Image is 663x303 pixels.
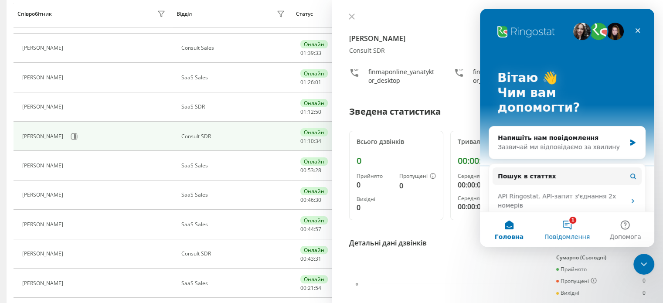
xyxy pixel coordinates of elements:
span: 43 [308,255,314,262]
div: Consult SDR [349,47,646,54]
div: [PERSON_NAME] [22,104,65,110]
div: [PERSON_NAME] [22,75,65,81]
span: 00 [300,284,306,292]
div: SaaS Sales [181,163,287,169]
div: Вихідні [357,196,392,202]
div: [PERSON_NAME] [22,163,65,169]
div: : : [300,79,321,85]
text: 0 [356,282,358,286]
div: 0 [399,180,436,191]
div: Онлайн [300,128,328,136]
span: 50 [315,108,321,116]
span: 26 [308,78,314,86]
div: SaaS Sales [181,75,287,81]
span: 21 [308,284,314,292]
span: 31 [315,255,321,262]
div: Тривалість усіх дзвінків [458,138,537,146]
span: 30 [315,196,321,204]
div: 0 [357,180,392,190]
span: 01 [315,78,321,86]
div: Consult SDR [181,133,287,140]
span: 44 [308,225,314,233]
div: : : [300,285,321,291]
div: Онлайн [300,40,328,48]
h4: [PERSON_NAME] [349,33,646,44]
div: Онлайн [300,157,328,166]
span: 01 [300,108,306,116]
div: 0 [643,290,646,296]
div: : : [300,256,321,262]
span: 34 [315,137,321,145]
span: 10 [308,137,314,145]
div: Пропущені [556,278,597,285]
div: 00:00:00 [458,156,537,166]
div: Зведена статистика [349,105,441,118]
div: Онлайн [300,246,328,254]
span: 53 [308,167,314,174]
div: finmaponline_yanatyktor_desktop [368,68,436,85]
div: Співробітник [17,11,52,17]
div: [PERSON_NAME] [22,251,65,257]
div: 0 [643,278,646,285]
div: Відділ [177,11,192,17]
div: SaaS SDR [181,104,287,110]
div: Прийнято [357,173,392,179]
div: Consult SDR [181,251,287,257]
div: : : [300,50,321,56]
iframe: Intercom live chat [480,9,654,247]
span: 33 [315,49,321,57]
div: : : [300,197,321,203]
div: 0 [357,156,436,166]
span: 00 [300,196,306,204]
div: Consult Sales [181,45,287,51]
iframe: Intercom live chat [633,254,654,275]
div: Статус [296,11,313,17]
div: Всього дзвінків [357,138,436,146]
div: SaaS Sales [181,221,287,228]
div: [PERSON_NAME] [22,45,65,51]
span: 54 [315,284,321,292]
div: Онлайн [300,187,328,195]
div: [PERSON_NAME] [22,192,65,198]
div: 00:00:00 [458,180,537,190]
div: finmaponline_yanatyktor_mob [473,68,541,85]
span: 39 [308,49,314,57]
div: Сумарно (Сьогодні) [556,255,646,261]
div: [PERSON_NAME] [22,280,65,286]
div: SaaS Sales [181,192,287,198]
div: [PERSON_NAME] [22,221,65,228]
span: 01 [300,78,306,86]
div: : : [300,167,321,174]
span: 01 [300,49,306,57]
span: 00 [300,255,306,262]
div: Вихідні [556,290,579,296]
div: : : [300,138,321,144]
div: Онлайн [300,99,328,107]
div: Пропущені [399,173,436,180]
div: 0 [357,202,392,213]
span: 28 [315,167,321,174]
span: 12 [308,108,314,116]
div: Середня тривалість відповіді [458,195,537,201]
div: Онлайн [300,69,328,78]
span: 46 [308,196,314,204]
div: : : [300,226,321,232]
